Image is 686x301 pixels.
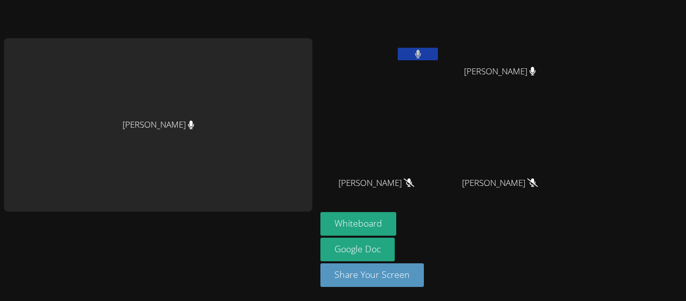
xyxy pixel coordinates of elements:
[464,64,536,79] span: [PERSON_NAME]
[462,176,538,190] span: [PERSON_NAME]
[320,238,395,261] a: Google Doc
[320,212,396,236] button: Whiteboard
[320,263,424,287] button: Share Your Screen
[4,38,312,212] div: [PERSON_NAME]
[338,176,414,190] span: [PERSON_NAME]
